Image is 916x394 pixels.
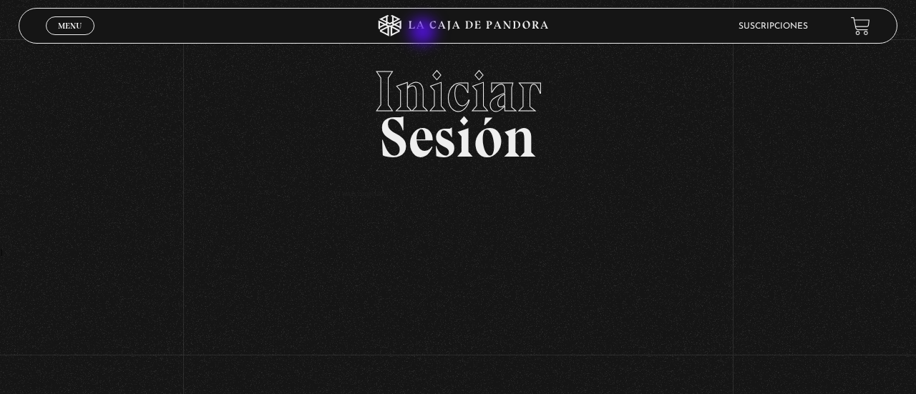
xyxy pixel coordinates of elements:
[58,21,82,30] span: Menu
[739,22,808,31] a: Suscripciones
[851,16,870,36] a: View your shopping cart
[19,63,898,120] span: Iniciar
[19,63,898,154] h2: Sesión
[333,190,583,197] section: Ya estás conectado.
[54,34,87,44] span: Cerrar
